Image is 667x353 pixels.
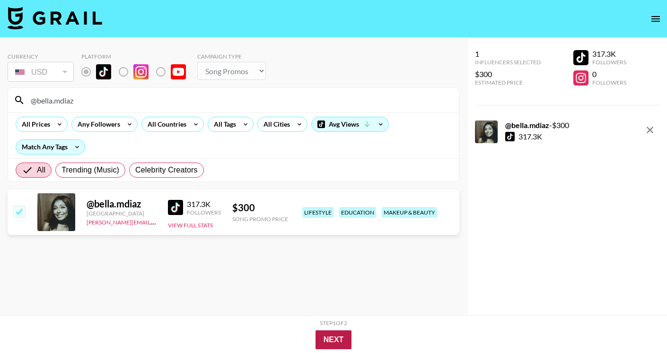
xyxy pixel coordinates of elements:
div: All Countries [142,117,188,131]
div: 0 [592,69,626,79]
div: 317.3K [518,132,542,141]
input: Search by User Name [25,93,453,108]
div: Avg Views [312,117,388,131]
div: $300 [475,69,541,79]
div: Song Promo Price [232,215,288,223]
div: All Prices [16,117,52,131]
div: USD [9,64,72,80]
div: 317.3K [187,199,221,209]
button: View Full Stats [168,222,213,229]
img: YouTube [171,64,186,79]
div: Match Any Tags [16,140,85,154]
div: $ 300 [232,202,288,214]
div: All Cities [258,117,292,131]
div: @ bella.mdiaz [87,198,157,210]
div: makeup & beauty [382,207,437,218]
button: Next [316,330,352,349]
div: Currency [8,53,74,60]
div: Influencers Selected [475,59,541,66]
img: Grail Talent [8,7,102,29]
div: lifestyle [302,207,333,218]
div: Estimated Price [475,79,541,86]
span: Trending (Music) [61,164,119,176]
img: Instagram [133,64,149,79]
div: Followers [592,79,626,86]
div: Followers [187,209,221,216]
div: Followers [592,59,626,66]
img: TikTok [96,64,111,79]
span: All [37,164,45,176]
div: Remove selected talent to change platforms [81,62,193,82]
iframe: Drift Widget Chat Controller [620,306,656,342]
div: [GEOGRAPHIC_DATA] [87,210,157,217]
button: open drawer [646,9,665,28]
div: Step 1 of 2 [320,319,347,327]
div: Any Followers [72,117,122,131]
div: Remove selected talent to change your currency [8,60,74,84]
div: Platform [81,53,193,60]
div: - $ 300 [505,121,569,130]
span: Celebrity Creators [135,164,198,176]
div: education [339,207,376,218]
div: All Tags [208,117,238,131]
div: 317.3K [592,49,626,59]
div: 1 [475,49,541,59]
button: remove [641,121,659,139]
img: TikTok [168,200,183,215]
div: Campaign Type [197,53,266,60]
strong: @ bella.mdiaz [505,121,549,129]
a: [PERSON_NAME][EMAIL_ADDRESS][PERSON_NAME][DOMAIN_NAME] [87,217,272,226]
